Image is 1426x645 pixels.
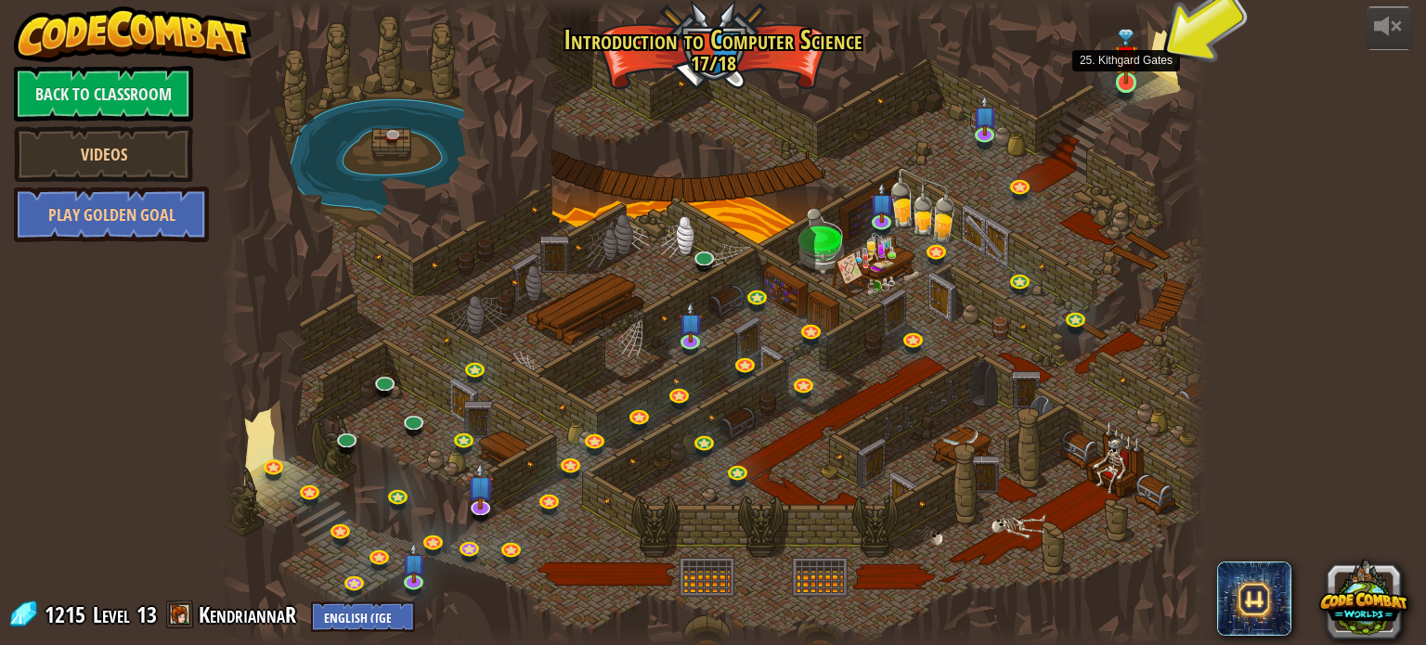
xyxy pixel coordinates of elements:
[14,66,193,122] a: Back to Classroom
[45,600,91,629] span: 1215
[972,96,996,137] img: level-banner-unstarted-subscriber.png
[402,542,426,584] img: level-banner-unstarted-subscriber.png
[870,182,894,224] img: level-banner-unstarted-subscriber.png
[93,600,130,630] span: Level
[1366,6,1412,50] button: Adjust volume
[1114,29,1138,84] img: level-banner-special.png
[467,462,494,510] img: level-banner-unstarted-subscriber.png
[14,6,252,62] img: CodeCombat - Learn how to code by playing a game
[14,187,209,242] a: Play Golden Goal
[136,600,157,629] span: 13
[14,126,193,182] a: Videos
[199,600,302,629] a: KendriannaR
[678,302,702,343] img: level-banner-unstarted-subscriber.png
